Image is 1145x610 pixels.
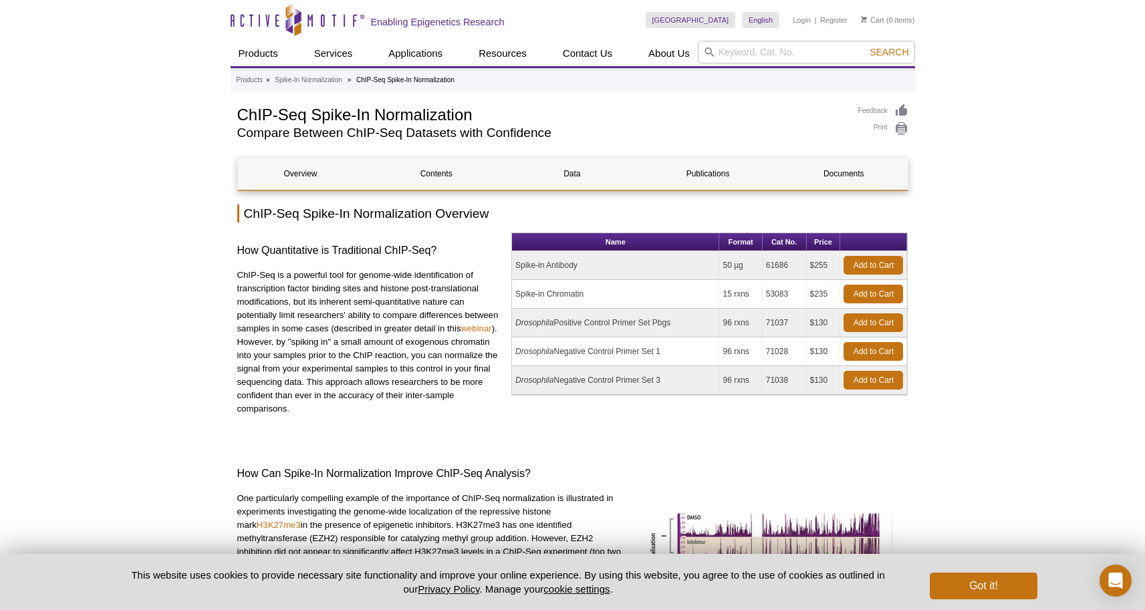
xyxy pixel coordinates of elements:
h3: How Quantitative is Traditional ChIP-Seq? [237,243,502,259]
a: About Us [640,41,698,66]
li: » [348,76,352,84]
td: Negative Control Primer Set 1 [512,337,719,366]
i: Drosophila [515,318,553,327]
td: 96 rxns [719,366,762,395]
button: Got it! [930,573,1037,599]
td: 15 rxns [719,280,762,309]
a: Register [820,15,848,25]
a: Contact Us [555,41,620,66]
a: Products [237,74,263,86]
a: English [742,12,779,28]
td: 71038 [763,366,807,395]
a: Cart [861,15,884,25]
a: Contents [374,158,499,190]
td: Spike-in Antibody [512,251,719,280]
a: Add to Cart [844,371,903,390]
input: Keyword, Cat. No. [698,41,915,63]
a: Add to Cart [844,342,903,361]
th: Format [719,233,762,251]
li: » [266,76,270,84]
td: Spike-in Chromatin [512,280,719,309]
span: Search [870,47,908,57]
td: $130 [807,337,841,366]
a: Resources [471,41,535,66]
td: $130 [807,309,841,337]
a: Services [306,41,361,66]
td: 53083 [763,280,807,309]
p: This website uses cookies to provide necessary site functionality and improve your online experie... [108,568,908,596]
a: Add to Cart [844,256,903,275]
td: 61686 [763,251,807,280]
li: | [815,12,817,28]
td: $235 [807,280,841,309]
a: Overview [238,158,364,190]
h2: ChIP-Seq Spike-In Normalization Overview [237,204,908,222]
a: Products [231,41,286,66]
td: Negative Control Primer Set 3 [512,366,719,395]
li: (0 items) [861,12,915,28]
a: Documents [781,158,906,190]
td: 96 rxns [719,309,762,337]
li: ChIP-Seq Spike-In Normalization [356,76,455,84]
td: Positive Control Primer Set Pbgs [512,309,719,337]
a: Feedback [858,104,908,118]
a: Applications [380,41,451,66]
p: One particularly compelling example of the importance of ChIP-Seq normalization is illustrated in... [237,492,623,572]
a: Add to Cart [844,285,903,303]
h2: Enabling Epigenetics Research [371,16,505,28]
p: ChIP-Seq is a powerful tool for genome-wide identification of transcription factor binding sites ... [237,269,502,416]
a: Privacy Policy [418,583,479,595]
td: $255 [807,251,841,280]
button: Search [866,46,912,58]
h1: ChIP-Seq Spike-In Normalization [237,104,845,124]
th: Price [807,233,841,251]
i: Drosophila [515,375,553,385]
a: Publications [645,158,771,190]
a: H3K27me3 [257,520,301,530]
a: Print [858,122,908,136]
h3: How Can Spike-In Normalization Improve ChIP-Seq Analysis? [237,466,908,482]
h2: Compare Between ChIP-Seq Datasets with Confidence [237,127,845,139]
td: 96 rxns [719,337,762,366]
a: [GEOGRAPHIC_DATA] [646,12,736,28]
a: Login [793,15,811,25]
button: cookie settings [543,583,610,595]
i: Drosophila [515,347,553,356]
td: $130 [807,366,841,395]
th: Name [512,233,719,251]
a: Data [509,158,635,190]
a: Spike-In Normalization [275,74,342,86]
td: 71037 [763,309,807,337]
img: Your Cart [861,16,867,23]
a: webinar [461,323,491,333]
a: Add to Cart [844,313,903,332]
div: Open Intercom Messenger [1100,565,1132,597]
th: Cat No. [763,233,807,251]
td: 71028 [763,337,807,366]
td: 50 µg [719,251,762,280]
